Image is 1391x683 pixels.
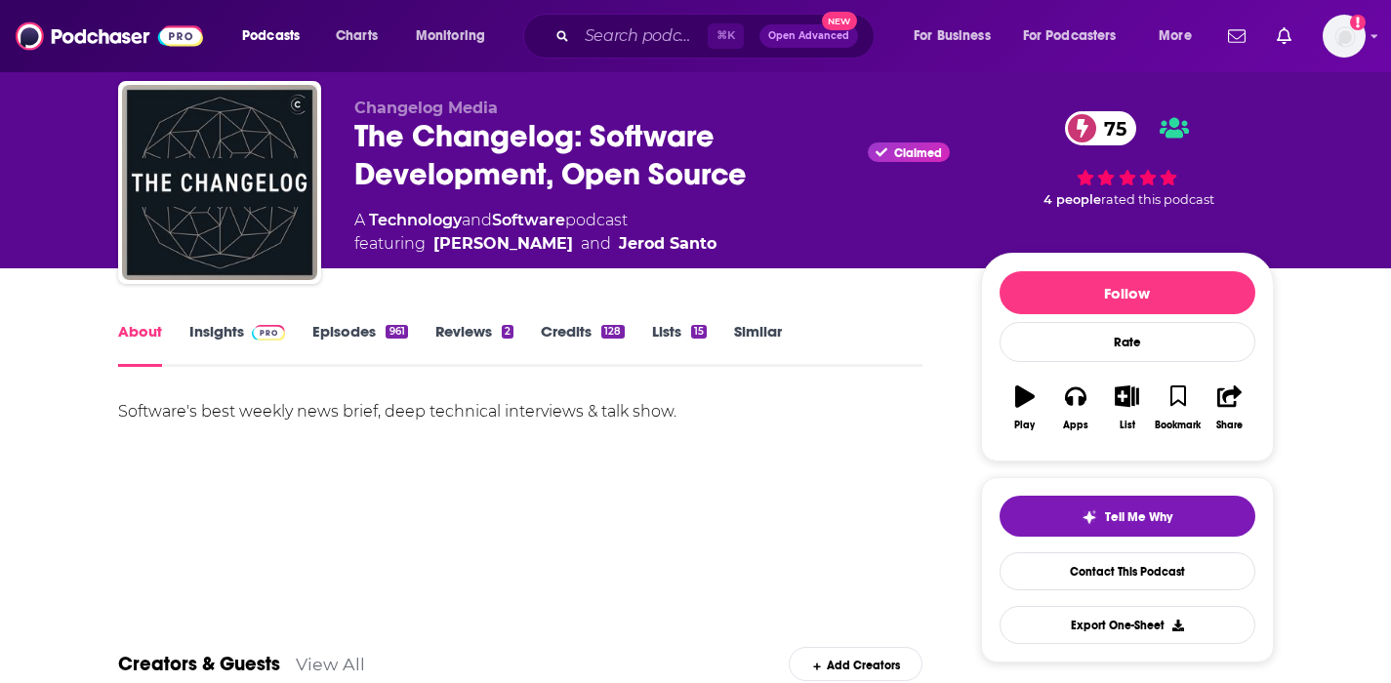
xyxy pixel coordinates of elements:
span: Changelog Media [354,99,498,117]
button: Share [1204,373,1254,443]
a: View All [296,654,365,674]
button: open menu [900,20,1015,52]
a: Charts [323,20,389,52]
div: 2 [502,325,513,339]
div: Add Creators [789,647,922,681]
a: Lists15 [652,322,707,367]
img: Podchaser - Follow, Share and Rate Podcasts [16,18,203,55]
div: 961 [386,325,407,339]
img: The Changelog: Software Development, Open Source [122,85,317,280]
span: ⌘ K [708,23,744,49]
span: Tell Me Why [1105,509,1172,525]
div: 15 [691,325,707,339]
a: Contact This Podcast [1000,552,1255,590]
button: open menu [1145,20,1216,52]
div: Search podcasts, credits, & more... [542,14,893,59]
a: About [118,322,162,367]
button: Open AdvancedNew [759,24,858,48]
a: Jerod Santo [619,232,716,256]
div: Play [1014,420,1035,431]
span: rated this podcast [1101,192,1214,207]
a: InsightsPodchaser Pro [189,322,286,367]
button: Export One-Sheet [1000,606,1255,644]
span: Claimed [894,148,942,158]
div: List [1120,420,1135,431]
div: A podcast [354,209,716,256]
button: open menu [228,20,325,52]
button: Bookmark [1153,373,1204,443]
span: and [581,232,611,256]
span: Charts [336,22,378,50]
span: For Business [914,22,991,50]
a: Technology [369,211,462,229]
button: Follow [1000,271,1255,314]
button: tell me why sparkleTell Me Why [1000,496,1255,537]
div: Rate [1000,322,1255,362]
span: and [462,211,492,229]
img: User Profile [1323,15,1366,58]
span: 75 [1084,111,1136,145]
span: 4 people [1043,192,1101,207]
div: Bookmark [1155,420,1201,431]
span: Monitoring [416,22,485,50]
input: Search podcasts, credits, & more... [577,20,708,52]
a: 75 [1065,111,1136,145]
svg: Add a profile image [1350,15,1366,30]
button: Play [1000,373,1050,443]
img: Podchaser Pro [252,325,286,341]
span: featuring [354,232,716,256]
span: Open Advanced [768,31,849,41]
span: More [1159,22,1192,50]
a: Creators & Guests [118,652,280,676]
span: For Podcasters [1023,22,1117,50]
a: Software [492,211,565,229]
a: Similar [734,322,782,367]
div: Apps [1063,420,1088,431]
span: Podcasts [242,22,300,50]
span: Logged in as DineRacoma [1323,15,1366,58]
a: Episodes961 [312,322,407,367]
div: 128 [601,325,624,339]
div: 75 4 peoplerated this podcast [981,99,1274,221]
a: Reviews2 [435,322,513,367]
button: open menu [402,20,511,52]
a: Adam Stacoviak [433,232,573,256]
button: Apps [1050,373,1101,443]
button: open menu [1010,20,1145,52]
div: Software's best weekly news brief, deep technical interviews & talk show. [118,398,923,425]
span: New [822,12,857,30]
button: Show profile menu [1323,15,1366,58]
div: Share [1216,420,1243,431]
a: Show notifications dropdown [1269,20,1299,53]
button: List [1101,373,1152,443]
a: Credits128 [541,322,624,367]
a: Show notifications dropdown [1220,20,1253,53]
img: tell me why sparkle [1082,509,1097,525]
